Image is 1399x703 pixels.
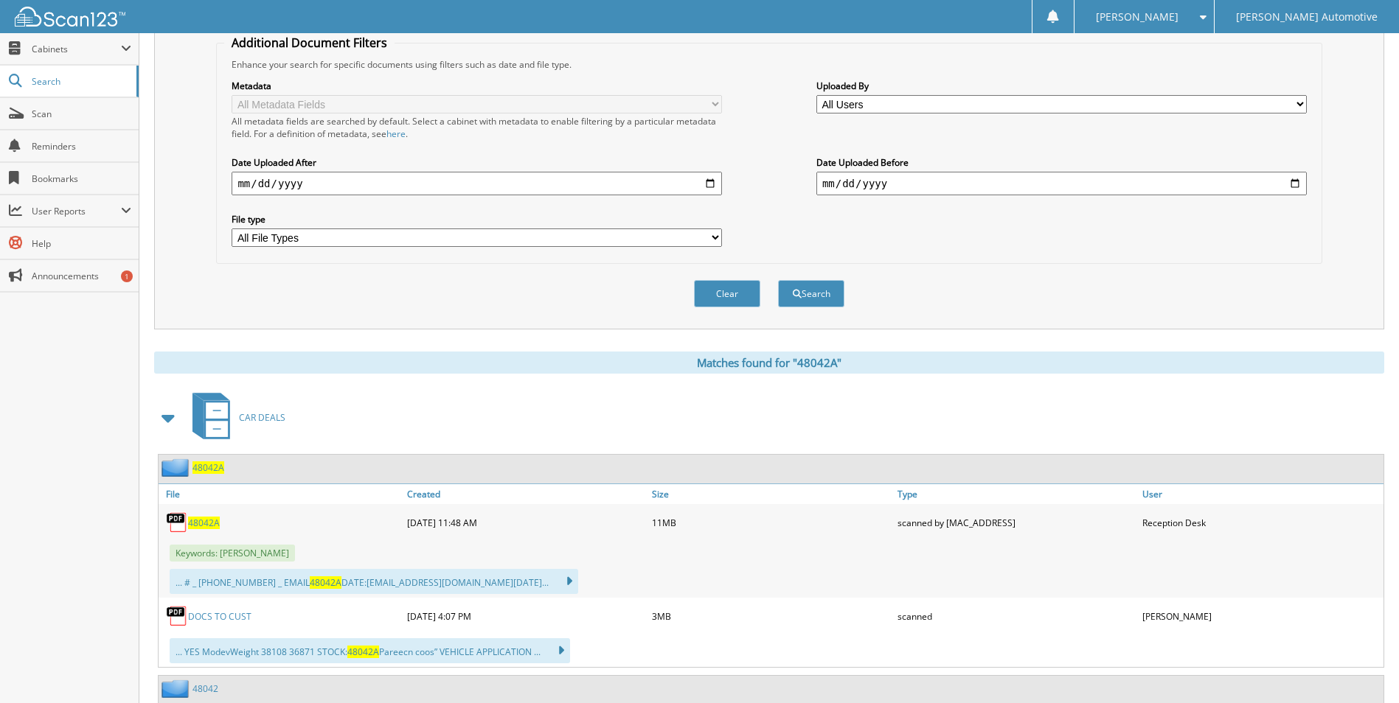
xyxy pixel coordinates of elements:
div: 1 [121,270,133,282]
img: scan123-logo-white.svg [15,7,125,27]
span: [PERSON_NAME] Automotive [1236,13,1378,21]
div: scanned by [MAC_ADDRESS] [894,508,1139,537]
img: PDF.png [166,511,188,534]
span: Bookmarks [32,172,131,185]
span: 48042A [347,646,379,658]
span: [PERSON_NAME] [1096,13,1178,21]
label: Uploaded By [816,80,1307,92]
button: Clear [694,280,760,307]
legend: Additional Document Filters [224,35,395,51]
label: Date Uploaded After [232,156,722,169]
a: User [1139,484,1384,504]
span: User Reports [32,205,121,217]
div: Enhance your search for specific documents using filters such as date and file type. [224,58,1313,71]
img: folder2.png [162,458,192,477]
label: File type [232,213,722,225]
div: ... # _ [PHONE_NUMBER] _ EMAIL DATE: [EMAIL_ADDRESS][DOMAIN_NAME] [DATE]... [170,569,578,594]
img: PDF.png [166,605,188,627]
a: Type [894,484,1139,504]
div: 3MB [648,601,893,631]
div: [DATE] 11:48 AM [403,508,648,537]
span: Keywords: [PERSON_NAME] [170,545,295,562]
div: ... YES ModevWeight 38108 36871 STOCK: Pareecn coos” VEHICLE APPLICATION ... [170,638,570,663]
span: CAR DEALS [239,411,285,424]
div: scanned [894,601,1139,631]
button: Search [778,280,844,307]
span: Reminders [32,140,131,153]
label: Date Uploaded Before [816,156,1307,169]
div: Reception Desk [1139,508,1384,537]
span: Help [32,237,131,250]
a: DOCS TO CUST [188,610,251,623]
div: Matches found for "48042A" [154,351,1384,374]
div: All metadata fields are searched by default. Select a cabinet with metadata to enable filtering b... [232,115,722,140]
a: File [159,484,403,504]
a: Size [648,484,893,504]
span: Announcements [32,270,131,282]
div: [PERSON_NAME] [1139,601,1384,631]
a: Created [403,484,648,504]
iframe: Chat Widget [1325,632,1399,703]
span: Scan [32,108,131,120]
a: 48042 [192,682,218,695]
span: Cabinets [32,43,121,55]
input: end [816,172,1307,195]
label: Metadata [232,80,722,92]
a: 48042A [188,517,220,529]
a: here [386,127,406,140]
a: CAR DEALS [184,388,285,447]
a: 48042A [192,461,224,474]
div: 11MB [648,508,893,537]
div: [DATE] 4:07 PM [403,601,648,631]
img: folder2.png [162,679,192,698]
span: Search [32,75,129,88]
span: 48042A [310,576,341,589]
input: start [232,172,722,195]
